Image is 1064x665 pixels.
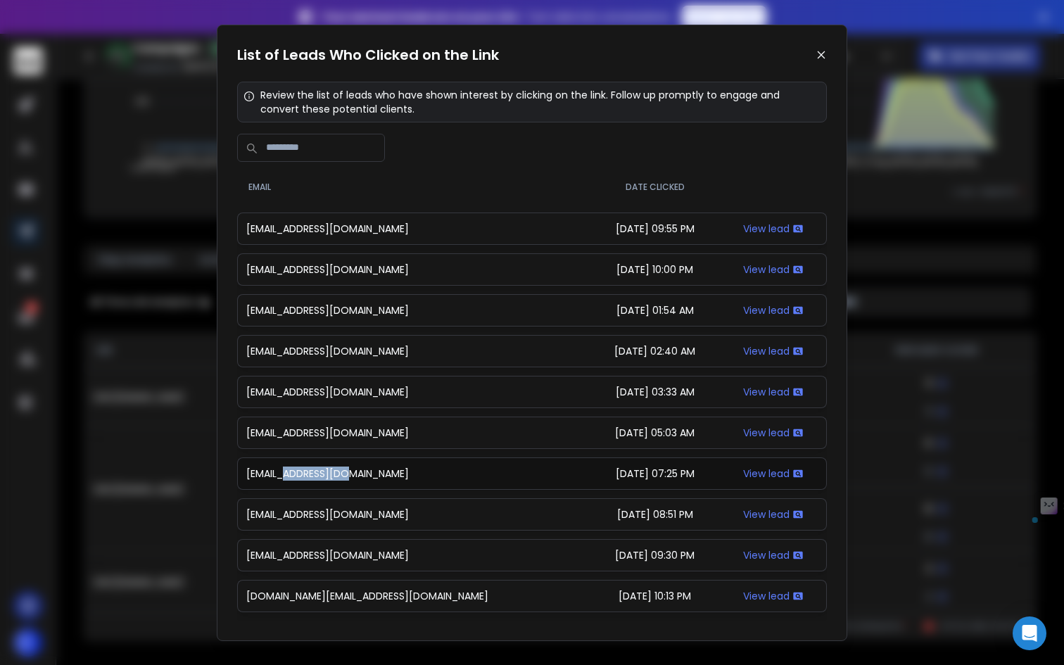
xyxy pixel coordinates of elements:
[597,426,713,440] div: [DATE] 05:03 AM
[237,335,589,367] td: [EMAIL_ADDRESS][DOMAIN_NAME]
[237,457,589,490] td: [EMAIL_ADDRESS][DOMAIN_NAME]
[237,498,589,531] td: [EMAIL_ADDRESS][DOMAIN_NAME]
[730,507,818,521] div: View lead
[237,539,589,571] td: [EMAIL_ADDRESS][DOMAIN_NAME]
[589,170,721,204] th: Date Clicked
[237,213,589,245] td: [EMAIL_ADDRESS][DOMAIN_NAME]
[597,507,713,521] div: [DATE] 08:51 PM
[730,385,818,399] div: View lead
[260,88,821,116] p: Review the list of leads who have shown interest by clicking on the link. Follow up promptly to e...
[597,344,713,358] div: [DATE] 02:40 AM
[730,262,818,277] div: View lead
[597,467,713,481] div: [DATE] 07:25 PM
[597,589,713,603] div: [DATE] 10:13 PM
[597,548,713,562] div: [DATE] 09:30 PM
[730,303,818,317] div: View lead
[237,580,589,612] td: [DOMAIN_NAME][EMAIL_ADDRESS][DOMAIN_NAME]
[237,170,589,204] th: Email
[730,344,818,358] div: View lead
[730,548,818,562] div: View lead
[730,222,818,236] div: View lead
[1013,616,1046,650] div: Open Intercom Messenger
[237,376,589,408] td: [EMAIL_ADDRESS][DOMAIN_NAME]
[730,467,818,481] div: View lead
[237,294,589,327] td: [EMAIL_ADDRESS][DOMAIN_NAME]
[237,253,589,286] td: [EMAIL_ADDRESS][DOMAIN_NAME]
[237,417,589,449] td: [EMAIL_ADDRESS][DOMAIN_NAME]
[237,45,499,65] h1: List of Leads Who Clicked on the Link
[597,385,713,399] div: [DATE] 03:33 AM
[730,426,818,440] div: View lead
[597,222,713,236] div: [DATE] 09:55 PM
[730,589,818,603] div: View lead
[597,303,713,317] div: [DATE] 01:54 AM
[597,262,713,277] div: [DATE] 10:00 PM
